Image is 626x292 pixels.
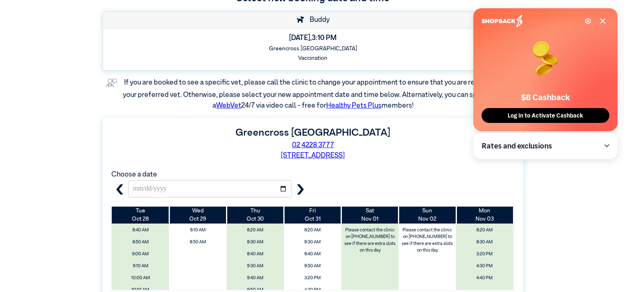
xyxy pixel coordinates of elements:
label: Please contact the clinic on [PHONE_NUMBER] to see if there are extra slots on this day [342,225,398,256]
a: WebVet [216,102,241,109]
span: 9:30 AM [229,261,281,271]
label: Please contact the clinic on [PHONE_NUMBER] to see if there are extra slots on this day [400,225,456,256]
span: Buddy [306,16,329,24]
span: 8:20 AM [287,225,339,235]
span: 8:30 AM [459,237,511,247]
span: 9:40 AM [229,273,281,283]
span: 8:50 AM [287,261,339,271]
span: 8:50 AM [172,237,224,247]
span: 4:40 PM [459,273,511,283]
th: Nov 01 [341,207,399,224]
a: 02 4228 3777 [292,142,334,149]
label: Greencross [GEOGRAPHIC_DATA] [236,128,391,138]
span: 8:10 AM [172,225,224,235]
span: 9:10 AM [114,261,167,271]
th: Nov 03 [456,207,513,224]
a: Healthy Pets Plus [326,102,381,109]
h5: [DATE] , 3:10 PM [109,34,518,42]
label: Choose a date [111,171,157,178]
h6: Vaccination [109,55,518,61]
span: 8:50 AM [114,237,167,247]
h6: Greencross [GEOGRAPHIC_DATA] [109,45,518,52]
span: 8:40 AM [287,249,339,259]
span: 8:20 AM [229,225,281,235]
a: [STREET_ADDRESS] [281,152,345,159]
label: If you are booked to see a specific vet, please call the clinic to change your appointment to ens... [123,79,524,109]
span: 3:20 PM [287,273,339,283]
th: Nov 02 [399,207,456,224]
span: 4:30 PM [459,261,511,271]
span: 8:40 AM [229,249,281,259]
th: Oct 31 [284,207,341,224]
span: 8:40 AM [114,225,167,235]
th: Oct 29 [169,207,226,224]
img: vet [103,76,120,90]
span: 10:00 AM [114,273,167,283]
span: 3:20 PM [459,249,511,259]
th: Oct 30 [227,207,284,224]
span: 8:20 AM [459,225,511,235]
span: 9:00 AM [114,249,167,259]
span: 8:30 AM [287,237,339,247]
span: 8:30 AM [229,237,281,247]
th: Oct 28 [112,207,169,224]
